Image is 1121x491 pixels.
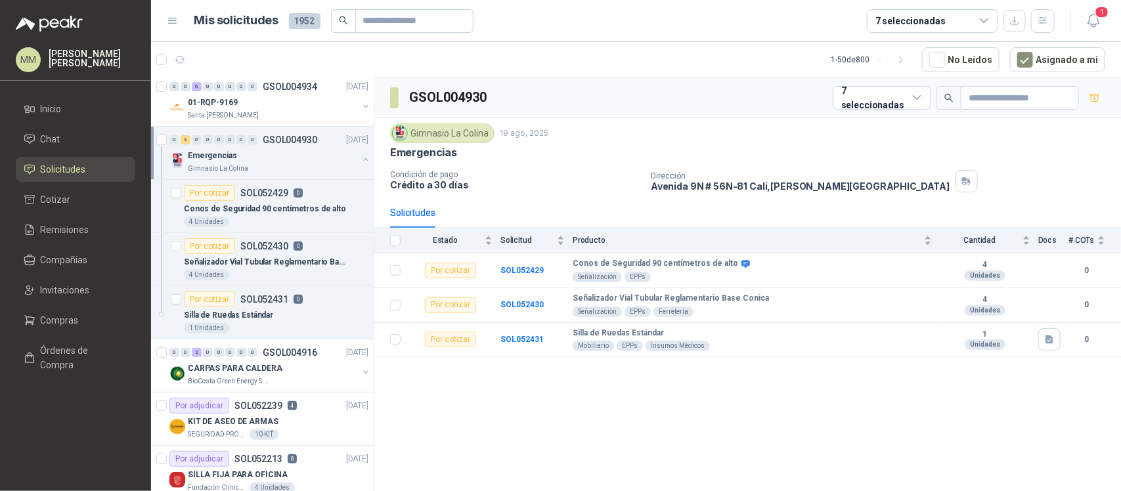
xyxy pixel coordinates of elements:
[425,297,476,313] div: Por cotizar
[1038,228,1068,253] th: Docs
[225,135,235,144] div: 0
[41,223,89,237] span: Remisiones
[965,305,1005,316] div: Unidades
[875,14,946,28] div: 7 seleccionadas
[500,266,544,275] a: SOL052429
[169,398,229,414] div: Por adjudicar
[188,469,288,481] p: SILLA FIJA PARA OFICINA
[16,338,135,377] a: Órdenes de Compra
[1068,236,1095,245] span: # COTs
[184,270,229,280] div: 4 Unidades
[188,150,237,162] p: Emergencias
[294,188,303,198] p: 0
[236,82,246,91] div: 0
[214,82,224,91] div: 0
[188,376,271,387] p: BioCosta Green Energy S.A.S
[263,135,317,144] p: GSOL004930
[831,49,912,70] div: 1 - 50 de 800
[1010,47,1105,72] button: Asignado a mi
[203,135,213,144] div: 0
[41,102,62,116] span: Inicio
[169,132,371,174] a: 0 3 0 0 0 0 0 0 GSOL004930[DATE] Company LogoEmergenciasGimnasio La Colina
[346,347,368,359] p: [DATE]
[203,348,213,357] div: 0
[194,11,278,30] h1: Mis solicitudes
[339,16,348,25] span: search
[184,185,235,201] div: Por cotizar
[16,217,135,242] a: Remisiones
[944,93,954,102] span: search
[151,233,374,286] a: Por cotizarSOL0524300Señalizador Vial Tubular Reglamentario Base Conica4 Unidades
[500,127,548,140] p: 19 ago, 2025
[225,348,235,357] div: 0
[184,238,235,254] div: Por cotizar
[234,401,282,410] p: SOL052239
[151,393,374,446] a: Por adjudicarSOL0522394[DATE] Company LogoKIT DE ASEO DE ARMASSEGURIDAD PROVISER LTDA10 KIT
[390,146,457,160] p: Emergencias
[188,110,259,121] p: Santa [PERSON_NAME]
[184,291,235,307] div: Por cotizar
[192,348,202,357] div: 2
[940,330,1030,340] b: 1
[169,100,185,116] img: Company Logo
[41,192,71,207] span: Cotizar
[16,96,135,121] a: Inicio
[188,96,238,109] p: 01-RQP-9169
[240,188,288,198] p: SOL052429
[41,313,79,328] span: Compras
[425,263,476,278] div: Por cotizar
[169,348,179,357] div: 0
[188,429,247,440] p: SEGURIDAD PROVISER LTDA
[184,203,346,215] p: Conos de Seguridad 90 centímetros de alto
[184,256,347,268] p: Señalizador Vial Tubular Reglamentario Base Conica
[240,295,288,304] p: SOL052431
[625,307,651,317] div: EPPs
[289,13,320,29] span: 1952
[151,286,374,339] a: Por cotizarSOL0524310Silla de Ruedas Estándar1 Unidades
[346,400,368,412] p: [DATE]
[393,126,407,140] img: Company Logo
[184,309,273,322] p: Silla de Ruedas Estándar
[41,283,90,297] span: Invitaciones
[500,335,544,344] a: SOL052431
[346,453,368,465] p: [DATE]
[169,345,371,387] a: 0 0 2 0 0 0 0 0 GSOL004916[DATE] Company LogoCARPAS PARA CALDERABioCosta Green Energy S.A.S
[248,348,257,357] div: 0
[248,135,257,144] div: 0
[41,162,86,177] span: Solicitudes
[1068,333,1105,346] b: 0
[651,171,950,181] p: Dirección
[49,49,135,68] p: [PERSON_NAME] [PERSON_NAME]
[288,401,297,410] p: 4
[500,228,573,253] th: Solicitud
[16,278,135,303] a: Invitaciones
[617,341,643,351] div: EPPs
[181,135,190,144] div: 3
[169,472,185,488] img: Company Logo
[573,341,614,351] div: Mobiliario
[169,79,371,121] a: 0 0 6 0 0 0 0 0 GSOL004934[DATE] Company Logo01-RQP-9169Santa [PERSON_NAME]
[409,87,489,108] h3: GSOL004930
[41,343,123,372] span: Órdenes de Compra
[203,82,213,91] div: 0
[16,157,135,182] a: Solicitudes
[169,366,185,381] img: Company Logo
[940,260,1030,270] b: 4
[288,454,297,463] p: 6
[41,253,88,267] span: Compañías
[500,300,544,309] a: SOL052430
[346,81,368,93] p: [DATE]
[922,47,1000,72] button: No Leídos
[16,127,135,152] a: Chat
[188,163,248,174] p: Gimnasio La Colina
[192,135,202,144] div: 0
[184,323,229,333] div: 1 Unidades
[940,295,1030,305] b: 4
[225,82,235,91] div: 0
[248,82,257,91] div: 0
[294,242,303,251] p: 0
[263,82,317,91] p: GSOL004934
[263,348,317,357] p: GSOL004916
